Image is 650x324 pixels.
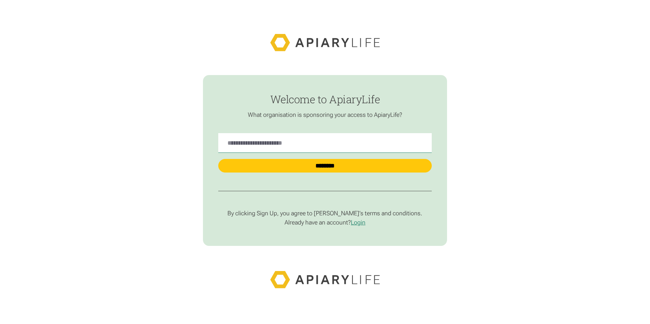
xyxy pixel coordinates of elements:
p: By clicking Sign Up, you agree to [PERSON_NAME]’s terms and conditions. [218,210,432,217]
a: Login [351,219,365,226]
h1: Welcome to ApiaryLife [218,93,432,105]
p: What organisation is sponsoring your access to ApiaryLife? [218,111,432,119]
p: Already have an account? [218,219,432,226]
form: find-employer [203,75,447,246]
